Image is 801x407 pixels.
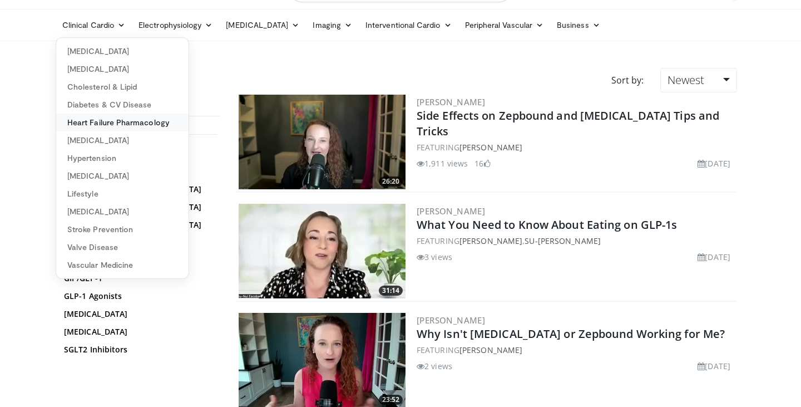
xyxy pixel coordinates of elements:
a: [PERSON_NAME] [459,345,522,355]
a: [MEDICAL_DATA] [64,308,214,320]
a: [MEDICAL_DATA] [56,60,189,78]
div: FEATURING [417,141,735,153]
div: FEATURING [417,344,735,356]
a: Lifestyle [56,185,189,203]
a: SGLT2 Inhibitors [64,344,214,355]
a: [PERSON_NAME] [417,205,485,217]
a: Valve Disease [56,238,189,256]
span: Newest [667,72,704,87]
a: Stroke Prevention [56,220,189,238]
span: 26:20 [379,176,403,187]
a: [PERSON_NAME] [417,315,485,326]
li: 2 views [417,360,452,372]
a: Diabetes & CV Disease [56,96,189,114]
a: Hypertension [56,149,189,167]
a: Heart Failure Pharmacology [56,114,189,131]
a: Newest [660,68,737,92]
a: [MEDICAL_DATA] [56,131,189,149]
a: 31:14 [239,204,406,298]
a: Cholesterol & Lipid [56,78,189,96]
a: Su-[PERSON_NAME] [525,236,601,246]
a: 26:20 [239,95,406,189]
li: [DATE] [698,251,730,263]
li: [DATE] [698,158,730,169]
a: Vascular Medicine [56,256,189,274]
li: 3 views [417,251,452,263]
a: Clinical Cardio [56,14,132,36]
div: Sort by: [603,68,652,92]
span: 23:52 [379,395,403,405]
a: Imaging [306,14,359,36]
a: [PERSON_NAME] [459,236,522,246]
a: [MEDICAL_DATA] [56,203,189,220]
a: [PERSON_NAME] [459,142,522,153]
li: 1,911 views [417,158,468,169]
a: Business [550,14,607,36]
a: GLP-1 Agonists [64,291,214,302]
a: Interventional Cardio [359,14,458,36]
img: 1765c478-4df5-4561-8484-59b5d74a3b07.300x170_q85_crop-smart_upscale.jpg [239,204,406,298]
a: Electrophysiology [132,14,219,36]
a: What You Need to Know About Eating on GLP-1s [417,217,677,232]
a: [MEDICAL_DATA] [56,42,189,60]
a: Side Effects on Zepbound and [MEDICAL_DATA] Tips and Tricks [417,108,719,139]
a: [MEDICAL_DATA] [64,326,214,337]
span: 31:14 [379,286,403,296]
li: [DATE] [698,360,730,372]
a: Why Isn't [MEDICAL_DATA] or Zepbound Working for Me? [417,326,725,341]
a: [PERSON_NAME] [417,96,485,107]
a: [MEDICAL_DATA] [219,14,306,36]
a: Peripheral Vascular [458,14,550,36]
li: 16 [474,158,490,169]
a: [MEDICAL_DATA] [56,167,189,185]
div: FEATURING , [417,235,735,247]
img: f81c7ade-84f3-4e4b-b20a-d2bb2b1e133c.300x170_q85_crop-smart_upscale.jpg [239,95,406,189]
